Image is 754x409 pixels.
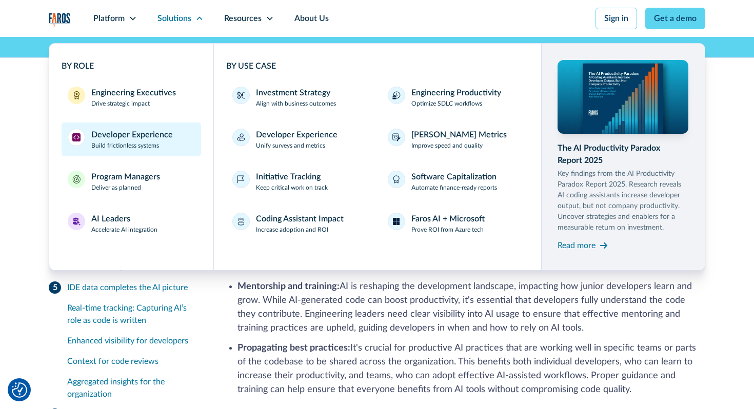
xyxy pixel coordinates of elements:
p: Keep critical work on track [256,183,328,192]
p: Optimize SDLC workflows [411,99,482,108]
p: Drive strategic impact [91,99,150,108]
div: [PERSON_NAME] Metrics [411,129,507,141]
p: Increase adoption and ROI [256,225,328,234]
a: Program ManagersProgram ManagersDeliver as planned [62,165,201,198]
div: Aggregated insights for the organization [67,376,196,400]
p: Improve speed and quality [411,141,483,150]
div: Program Managers [91,171,160,183]
img: AI Leaders [72,217,81,226]
strong: Propagating best practices: [237,343,350,353]
img: Developer Experience [72,133,81,141]
div: Engineering Executives [91,87,176,99]
a: Real-time tracking: Capturing AI’s role as code is written [67,298,196,331]
div: Real-time tracking: Capturing AI’s role as code is written [67,302,196,326]
p: Key findings from the AI Productivity Paradox Report 2025. Research reveals AI coding assistants ... [558,169,689,233]
a: Software CapitalizationAutomate finance-ready reports [382,165,529,198]
a: AI LeadersAI LeadersAccelerate AI integration [62,207,201,240]
li: It's crucial for productive AI practices that are working well in specific teams or parts of the ... [237,341,705,397]
div: The AI Productivity Paradox Report 2025 [558,142,689,167]
div: Solutions [157,12,191,25]
div: Developer Experience [91,129,173,141]
p: Build frictionless systems [91,141,159,150]
div: Software Capitalization [411,171,497,183]
a: home [49,13,71,27]
a: Sign in [596,8,637,29]
a: IDE data completes the AI picture [49,277,196,298]
div: Read more [558,239,596,252]
p: Automate finance-ready reports [411,183,497,192]
a: Aggregated insights for the organization [67,372,196,404]
div: Coding Assistant Impact [256,213,344,225]
p: Unify surveys and metrics [256,141,325,150]
nav: Solutions [49,37,705,271]
div: Developer Experience [256,129,338,141]
a: Developer ExperienceDeveloper ExperienceBuild frictionless systems [62,122,201,156]
img: Engineering Executives [72,91,81,99]
div: Resources [224,12,262,25]
a: Investment StrategyAlign with business outcomes [226,80,373,114]
a: The AI Productivity Paradox Report 2025Key findings from the AI Productivity Paradox Report 2025.... [558,60,689,254]
div: Initiative Tracking [256,171,321,183]
div: Engineering Productivity [411,87,501,99]
img: Logo of the analytics and reporting company Faros. [49,13,71,27]
a: Get a demo [645,8,705,29]
a: [PERSON_NAME] MetricsImprove speed and quality [382,122,529,156]
a: Context for code reviews [67,351,196,372]
img: Program Managers [72,175,81,183]
strong: Mentorship and training: [237,282,340,291]
a: Coding Assistant ImpactIncrease adoption and ROI [226,207,373,240]
a: Faros AI + MicrosoftProve ROI from Azure tech [382,207,529,240]
a: Enhanced visibility for developers [67,331,196,351]
div: BY USE CASE [226,60,529,72]
li: AI is reshaping the development landscape, impacting how junior developers learn and grow. While ... [237,280,705,335]
p: Accelerate AI integration [91,225,157,234]
button: Cookie Settings [12,382,27,398]
div: BY ROLE [62,60,201,72]
div: Investment Strategy [256,87,330,99]
a: Engineering ProductivityOptimize SDLC workflows [382,80,529,114]
div: Context for code reviews [67,355,196,367]
p: Deliver as planned [91,183,141,192]
div: IDE data completes the AI picture [67,281,188,294]
a: Developer ExperienceUnify surveys and metrics [226,122,373,156]
a: Engineering ExecutivesEngineering ExecutivesDrive strategic impact [62,80,201,114]
div: Platform [93,12,125,25]
div: Faros AI + Microsoft [411,213,485,225]
div: Enhanced visibility for developers [67,335,196,347]
div: AI Leaders [91,213,130,225]
img: Revisit consent button [12,382,27,398]
a: Initiative TrackingKeep critical work on track [226,165,373,198]
p: Prove ROI from Azure tech [411,225,484,234]
p: Align with business outcomes [256,99,336,108]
